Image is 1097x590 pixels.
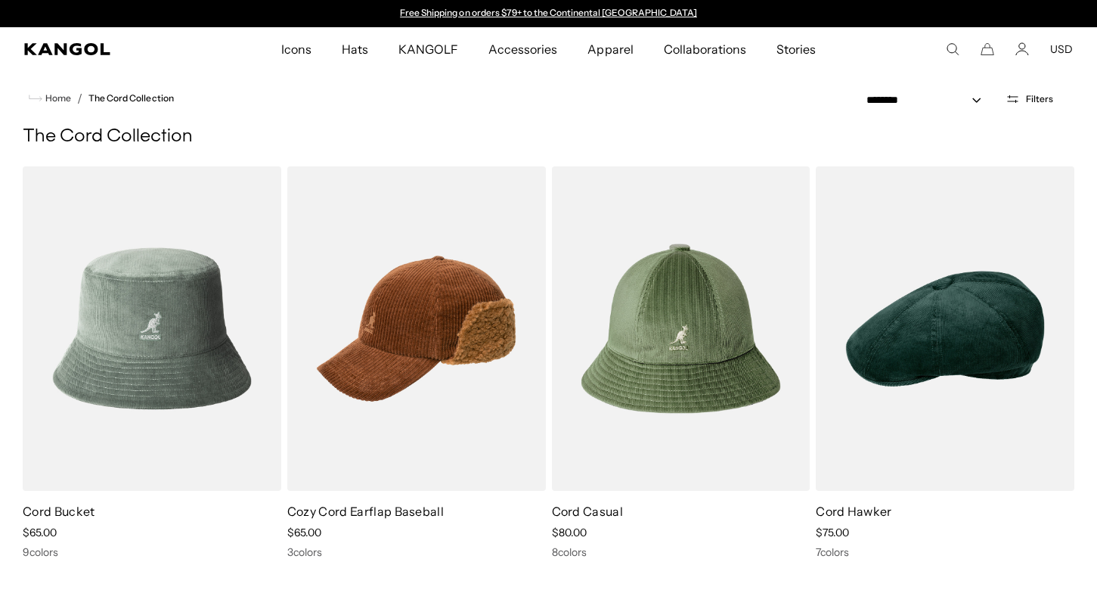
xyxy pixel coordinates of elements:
[816,526,849,539] span: $75.00
[572,27,648,71] a: Apparel
[860,92,996,108] select: Sort by: Featured
[42,93,71,104] span: Home
[287,526,321,539] span: $65.00
[29,92,71,105] a: Home
[816,504,892,519] a: Cord Hawker
[71,89,82,107] li: /
[776,27,816,71] span: Stories
[393,8,705,20] div: 1 of 2
[327,27,383,71] a: Hats
[287,166,546,491] img: Cozy Cord Earflap Baseball
[88,93,174,104] a: The Cord Collection
[552,504,624,519] a: Cord Casual
[281,27,311,71] span: Icons
[23,126,1074,148] h1: The Cord Collection
[761,27,831,71] a: Stories
[23,526,57,539] span: $65.00
[816,166,1074,491] img: Cord Hawker
[488,27,557,71] span: Accessories
[383,27,473,71] a: KANGOLF
[552,526,587,539] span: $80.00
[1015,42,1029,56] a: Account
[393,8,705,20] slideshow-component: Announcement bar
[393,8,705,20] div: Announcement
[552,166,810,491] img: Cord Casual
[816,545,1074,559] div: 7 colors
[1026,94,1053,104] span: Filters
[398,27,458,71] span: KANGOLF
[342,27,368,71] span: Hats
[649,27,761,71] a: Collaborations
[981,42,994,56] button: Cart
[473,27,572,71] a: Accessories
[266,27,327,71] a: Icons
[24,43,185,55] a: Kangol
[552,545,810,559] div: 8 colors
[664,27,746,71] span: Collaborations
[996,92,1062,106] button: Open filters
[287,504,444,519] a: Cozy Cord Earflap Baseball
[587,27,633,71] span: Apparel
[23,504,95,519] a: Cord Bucket
[287,545,546,559] div: 3 colors
[1050,42,1073,56] button: USD
[400,7,697,18] a: Free Shipping on orders $79+ to the Continental [GEOGRAPHIC_DATA]
[946,42,959,56] summary: Search here
[23,166,281,491] img: Cord Bucket
[23,545,281,559] div: 9 colors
